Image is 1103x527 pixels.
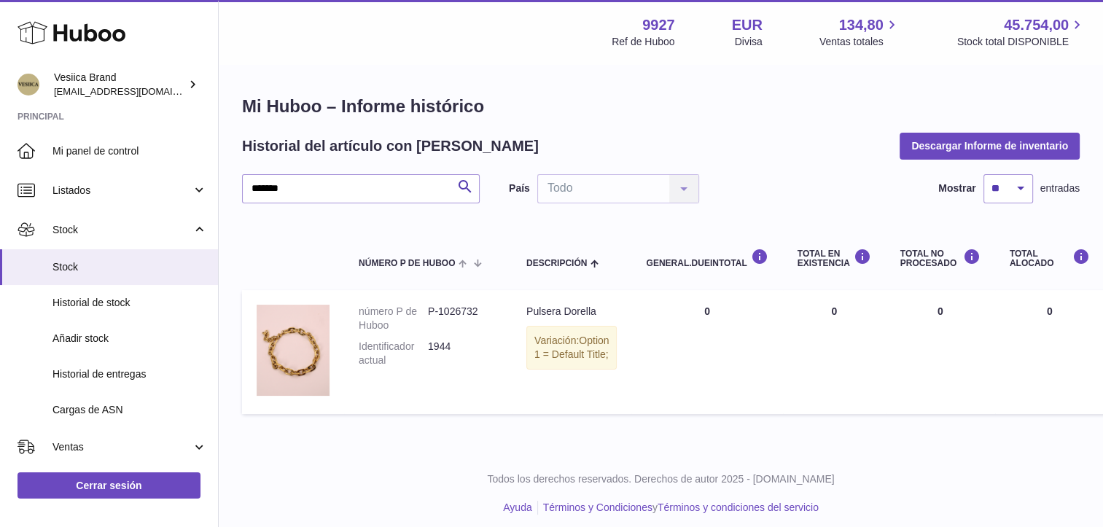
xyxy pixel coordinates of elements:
[54,85,214,97] span: [EMAIL_ADDRESS][DOMAIN_NAME]
[52,223,192,237] span: Stock
[1040,181,1080,195] span: entradas
[631,290,782,414] td: 0
[900,133,1080,159] button: Descargar Informe de inventario
[658,501,819,513] a: Términos y condiciones del servicio
[52,184,192,198] span: Listados
[17,74,39,95] img: logistic@vesiica.com
[526,259,587,268] span: Descripción
[52,296,207,310] span: Historial de stock
[359,305,428,332] dt: número P de Huboo
[52,260,207,274] span: Stock
[938,181,975,195] label: Mostrar
[798,249,871,268] div: Total en EXISTENCIA
[735,35,763,49] div: Divisa
[526,305,617,319] div: Pulsera Dorella
[242,95,1080,118] h1: Mi Huboo – Informe histórico
[52,332,207,346] span: Añadir stock
[543,501,652,513] a: Términos y Condiciones
[242,136,539,156] h2: Historial del artículo con [PERSON_NAME]
[52,367,207,381] span: Historial de entregas
[230,472,1091,486] p: Todos los derechos reservados. Derechos de autor 2025 - [DOMAIN_NAME]
[646,249,768,268] div: general.dueInTotal
[54,71,185,98] div: Vesiica Brand
[900,249,981,268] div: Total NO PROCESADO
[612,35,674,49] div: Ref de Huboo
[732,15,763,35] strong: EUR
[17,472,200,499] a: Cerrar sesión
[839,15,884,35] span: 134,80
[1004,15,1069,35] span: 45.754,00
[503,501,531,513] a: Ayuda
[642,15,675,35] strong: 9927
[52,403,207,417] span: Cargas de ASN
[886,290,995,414] td: 0
[52,440,192,454] span: Ventas
[428,305,497,332] dd: P-1026732
[359,259,455,268] span: número P de Huboo
[783,290,886,414] td: 0
[509,181,530,195] label: País
[428,340,497,367] dd: 1944
[819,15,900,49] a: 134,80 Ventas totales
[819,35,900,49] span: Ventas totales
[957,35,1086,49] span: Stock total DISPONIBLE
[359,340,428,367] dt: Identificador actual
[957,15,1086,49] a: 45.754,00 Stock total DISPONIBLE
[534,335,609,360] span: Option 1 = Default Title;
[257,305,330,396] img: product image
[1010,249,1090,268] div: Total ALOCADO
[538,501,819,515] li: y
[526,326,617,370] div: Variación:
[52,144,207,158] span: Mi panel de control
